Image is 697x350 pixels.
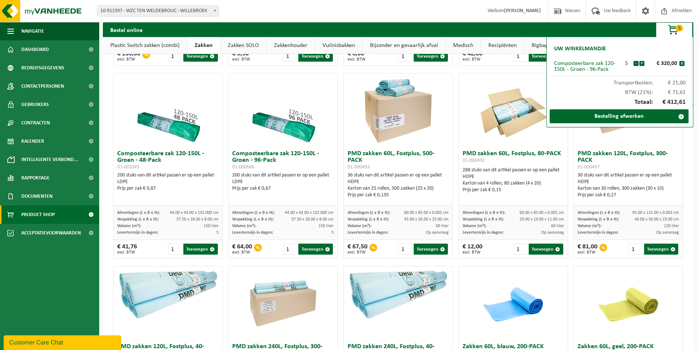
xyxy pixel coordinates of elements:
span: Dashboard [21,40,49,59]
div: Prijs per zak € 0,135 [348,192,449,198]
h3: PMD zakken 60L, Fostplus, 80-PACK [463,150,564,165]
img: 01-000686 [246,73,320,147]
button: Toevoegen [298,51,333,62]
input: 1 [283,244,298,255]
h3: Composteerbare zak 120-150L - Groen - 48-Pack [117,150,219,170]
a: Recipiënten [481,37,524,54]
span: € 21,00 [653,80,686,86]
div: 200 stuks van dit artikel passen er op een pallet [232,172,334,192]
div: 288 stuks van dit artikel passen er op een pallet [463,167,564,193]
a: Medisch [446,37,481,54]
div: BTW (21%): [550,86,689,95]
button: Toevoegen [529,51,563,62]
div: € 41,76 [117,244,137,255]
button: Toevoegen [529,244,563,255]
span: Volume (m³): [117,224,141,228]
span: 29.00 x 19.00 x 11.00 cm [520,217,564,222]
div: Karton van 25 rollen, 500 zakken (25 x 20) [348,185,449,192]
div: Transportkosten: [550,76,689,86]
button: Toevoegen [183,51,218,62]
button: x [679,61,685,66]
span: excl. BTW [348,57,366,62]
img: 01-000531 [344,266,453,321]
span: 44.00 x 43.00 x 132.000 cm [285,211,334,215]
span: Afmetingen (L x B x H): [578,211,620,215]
div: 5 [620,61,633,66]
div: € 42,00 [463,51,482,62]
span: Levertermijn in dagen: [348,230,388,235]
a: Bestelling afwerken [550,109,689,123]
span: Levertermijn in dagen: [232,230,273,235]
span: excl. BTW [348,250,367,255]
span: 150 liter [204,224,219,228]
a: Zakken SOLO [220,37,266,54]
iframe: chat widget [4,334,123,350]
div: € 67,50 [348,244,367,255]
span: Volume (m³): [232,224,256,228]
span: € 412,61 [653,99,686,106]
div: LDPE [117,179,219,185]
span: 45.00 x 26.00 x 23.00 cm [404,217,449,222]
div: € 64,00 [232,244,252,255]
div: € 136,00 [117,51,140,62]
span: Acceptatievoorwaarden [21,224,81,242]
div: € 6,00 [348,51,366,62]
img: 01-001016 [477,266,550,340]
span: 01-000686 [232,164,254,170]
button: Toevoegen [183,244,218,255]
div: 30 stuks van dit artikel passen er op een pallet [578,172,679,198]
span: Afmetingen (L x B x H): [348,211,390,215]
span: € 71,61 [653,90,686,95]
div: LDPE [232,179,334,185]
span: 5 [216,230,219,235]
strong: [PERSON_NAME] [504,8,541,14]
a: Zakken [187,37,220,54]
button: - [633,61,639,66]
span: Volume (m³): [463,224,486,228]
button: + [639,61,644,66]
span: 5 [676,25,683,32]
span: 120 liter [664,224,679,228]
span: Intelligente verbond... [21,150,78,169]
div: € 12,00 [463,244,482,255]
span: Contracten [21,114,50,132]
span: 01-000497 [578,164,600,170]
span: 60.00 x 85.00 x 0.002 cm [404,211,449,215]
div: € 81,00 [578,244,597,255]
span: Volume (m³): [348,224,371,228]
span: Verpakking (L x B x H): [578,217,619,222]
div: Composteerbare zak 120-150L - Groen - 96-Pack [554,61,620,72]
h3: Composteerbare zak 120-150L - Groen - 96-Pack [232,150,334,170]
span: Levertermijn in dagen: [578,230,618,235]
input: 1 [513,244,528,255]
input: 1 [398,51,413,62]
span: Documenten [21,187,53,205]
span: Navigatie [21,22,44,40]
span: Verpakking (L x B x H): [232,217,274,222]
span: excl. BTW [463,57,482,62]
span: Volume (m³): [578,224,601,228]
div: € 5,50 [232,51,250,62]
input: 1 [628,244,643,255]
span: 40.00 x 30.00 x 23.00 cm [635,217,679,222]
img: 01-000532 [246,266,320,340]
div: € 320,00 [646,61,679,66]
input: 1 [513,51,528,62]
input: 1 [168,244,183,255]
span: 37.50 x 28.00 x 8.00 cm [176,217,219,222]
button: Toevoegen [298,244,333,255]
span: excl. BTW [117,250,137,255]
div: 36 stuks van dit artikel passen er op een pallet [348,172,449,198]
span: Kalender [21,132,44,150]
span: 60.00 x 85.00 x 0.002 cm [520,211,564,215]
div: Karton van 30 rollen, 300 zakken (30 x 10) [578,185,679,192]
div: HDPE [348,179,449,185]
span: Op aanvraag [426,230,449,235]
span: Op aanvraag [656,230,679,235]
span: Rapportage [21,169,50,187]
a: Bigbags [524,37,558,54]
span: 01-000492 [463,158,485,163]
span: excl. BTW [578,250,597,255]
img: 01-000493 [361,73,435,147]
